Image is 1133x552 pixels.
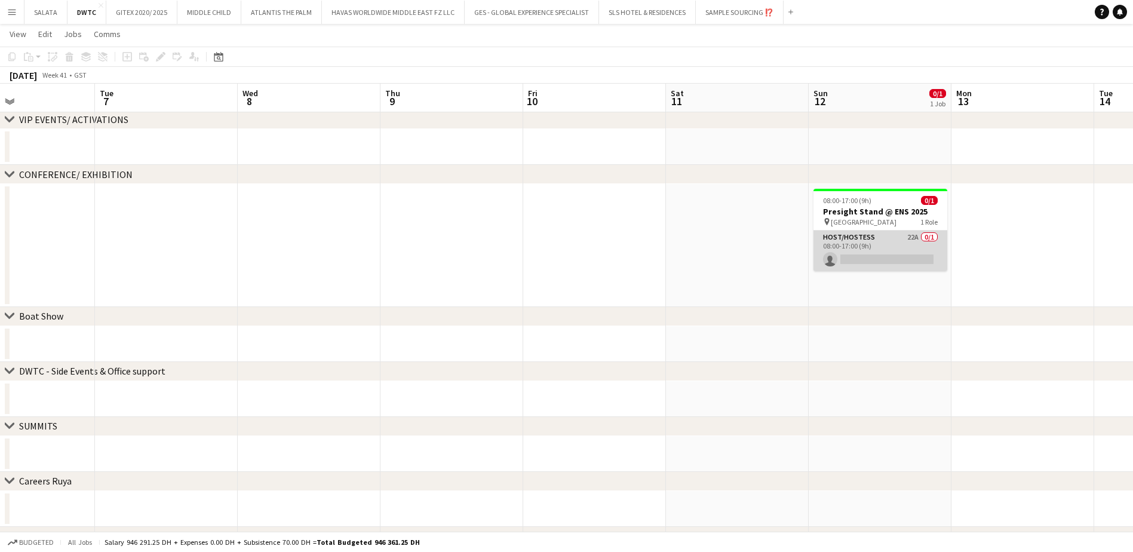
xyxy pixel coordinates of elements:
span: Thu [385,88,400,99]
span: Tue [100,88,113,99]
div: VIP EVENTS/ ACTIVATIONS [19,114,128,125]
div: CONFERENCE/ EXHIBITION [19,168,133,180]
span: 13 [954,94,972,108]
span: 1 Role [920,217,938,226]
span: Tue [1099,88,1113,99]
button: SALATA [24,1,67,24]
span: 10 [526,94,538,108]
span: [GEOGRAPHIC_DATA] [831,217,896,226]
span: Sat [671,88,684,99]
span: Sun [813,88,828,99]
div: SUMMITS [19,420,57,432]
a: Edit [33,26,57,42]
button: HAVAS WORLDWIDE MIDDLE EAST FZ LLC [322,1,465,24]
span: All jobs [66,538,94,547]
button: SAMPLE SOURCING ⁉️ [696,1,784,24]
span: Wed [242,88,258,99]
span: 0/1 [921,196,938,205]
span: Edit [38,29,52,39]
span: Mon [956,88,972,99]
button: DWTC [67,1,106,24]
app-job-card: 08:00-17:00 (9h)0/1Presight Stand @ ENS 2025 [GEOGRAPHIC_DATA]1 RoleHost/Hostess22A0/108:00-17:00... [813,189,947,271]
a: Jobs [59,26,87,42]
div: Careers Ruya [19,475,72,487]
span: 7 [98,94,113,108]
span: 08:00-17:00 (9h) [823,196,871,205]
a: View [5,26,31,42]
span: View [10,29,26,39]
span: 11 [669,94,684,108]
button: MIDDLE CHILD [177,1,241,24]
a: Comms [89,26,125,42]
div: DWTC - Side Events & Office support [19,365,165,377]
button: GITEX 2020/ 2025 [106,1,177,24]
h3: Presight Stand @ ENS 2025 [813,206,947,217]
div: International Horse Fair [19,530,118,542]
div: Boat Show [19,310,63,322]
span: 0/1 [929,89,946,98]
span: 9 [383,94,400,108]
span: 8 [241,94,258,108]
span: Fri [528,88,538,99]
span: 14 [1097,94,1113,108]
span: Total Budgeted 946 361.25 DH [317,538,420,547]
app-card-role: Host/Hostess22A0/108:00-17:00 (9h) [813,231,947,271]
div: [DATE] [10,69,37,81]
button: GES - GLOBAL EXPERIENCE SPECIALIST [465,1,599,24]
span: Comms [94,29,121,39]
div: 1 Job [930,99,945,108]
button: Budgeted [6,536,56,549]
button: SLS HOTEL & RESIDENCES [599,1,696,24]
span: Budgeted [19,538,54,547]
div: GST [74,70,87,79]
span: Week 41 [39,70,69,79]
span: 12 [812,94,828,108]
div: Salary 946 291.25 DH + Expenses 0.00 DH + Subsistence 70.00 DH = [105,538,420,547]
button: ATLANTIS THE PALM [241,1,322,24]
span: Jobs [64,29,82,39]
